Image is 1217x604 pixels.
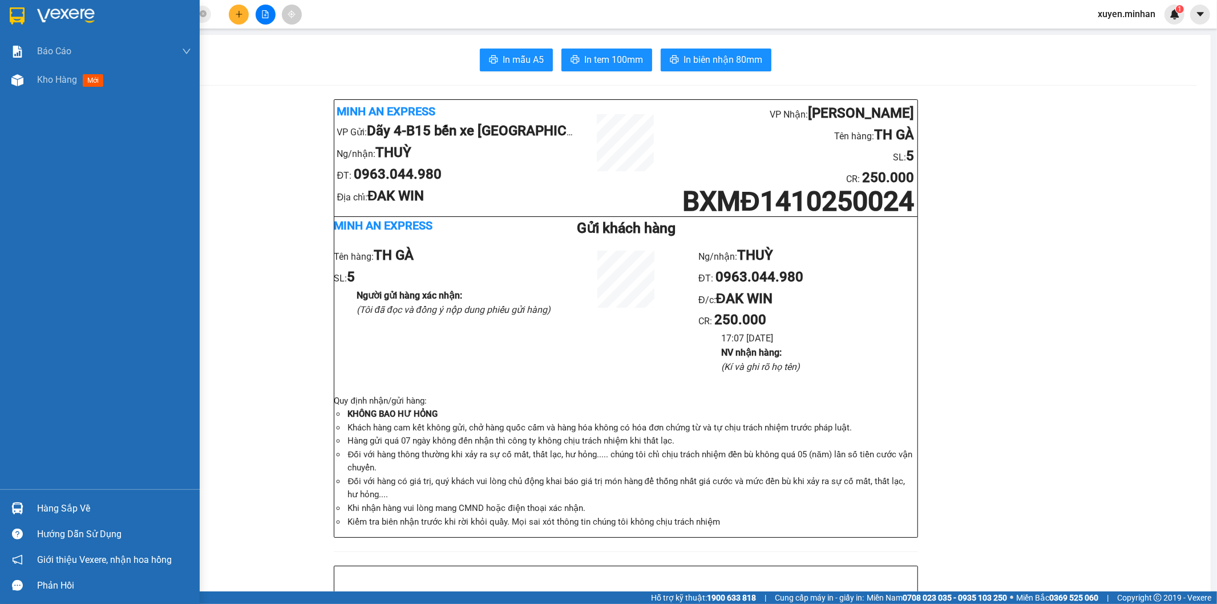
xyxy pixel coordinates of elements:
b: ĐAK WIN [716,291,773,307]
span: Miền Nam [867,591,1007,604]
b: 0963.044.980 [354,166,442,182]
strong: 0369 525 060 [1049,593,1098,602]
span: notification [12,554,23,565]
span: close-circle [200,9,207,20]
span: Giới thiệu Vexere, nhận hoa hồng [37,553,172,567]
span: close-circle [200,10,207,17]
span: Miền Bắc [1016,591,1098,604]
b: 250.000 [714,312,766,328]
button: printerIn tem 100mm [561,49,652,71]
span: down [182,47,191,56]
div: Quy định nhận/gửi hàng : [334,394,917,529]
sup: 1 [1176,5,1184,13]
b: 5 [347,269,355,285]
strong: 1900 633 818 [707,593,756,602]
div: Hướng dẫn sử dụng [37,526,191,543]
li: Kiểm tra biên nhận trước khi rời khỏi quầy. Mọi sai xót thông tin chúng tôi không chịu trách nhiệm [346,516,917,529]
span: caret-down [1195,9,1206,19]
li: Minh An Express [6,6,165,49]
li: Đối với hàng thông thường khi xảy ra sự cố mất, thất lạc, hư hỏng..... chúng tôi chỉ chịu trách n... [346,448,917,475]
span: aim [288,10,296,18]
span: Báo cáo [37,44,71,58]
li: VP Dãy 4-B15 bến xe [GEOGRAPHIC_DATA] [6,62,79,99]
img: warehouse-icon [11,502,23,514]
b: THUỲ [376,144,412,160]
li: VP Gửi: [337,120,578,142]
img: solution-icon [11,46,23,58]
b: Dãy 4-B15 bến xe [GEOGRAPHIC_DATA] [367,123,612,139]
b: Minh An Express [334,219,433,232]
li: ĐT: [337,164,578,186]
b: 0963.044.980 [715,269,803,285]
li: Khách hàng cam kết không gửi, chở hàng quốc cấm và hàng hóa không có hóa đơn chứng từ và tự chịu ... [346,421,917,435]
li: VP [PERSON_NAME] [79,62,152,74]
strong: KHÔNG BAO HƯ HỎNG [348,409,438,419]
span: message [12,580,23,591]
button: printerIn mẫu A5 [480,49,553,71]
span: | [1107,591,1109,604]
button: aim [282,5,302,25]
b: 250.000 [862,170,914,186]
li: SL: [334,267,553,288]
span: question-circle [12,529,23,539]
img: icon-new-feature [1170,9,1180,19]
b: ĐAK WIN [367,188,424,204]
span: copyright [1154,594,1162,602]
span: In mẫu A5 [503,53,544,67]
b: Gửi khách hàng [577,220,676,236]
i: (Tôi đã đọc và đồng ý nộp dung phiếu gửi hàng) [357,304,551,315]
li: Địa chỉ: [337,186,578,207]
b: [PERSON_NAME] [808,105,914,121]
span: Cung cấp máy in - giấy in: [775,591,864,604]
li: Hàng gửi quá 07 ngày không đến nhận thì công ty không chịu trách nhiệm khi thất lạc. [346,434,917,448]
li: Đối với hàng có giá trị, quý khách vui lòng chủ động khai báo giá trị món hàng để thống nhất giá ... [346,475,917,502]
b: NV nhận hàng : [721,347,782,358]
li: Ng/nhận: [698,245,917,267]
h1: BXMĐ1410250024 [674,189,915,214]
li: ĐT: [698,267,917,288]
img: logo-vxr [10,7,25,25]
b: TH GÀ [374,247,414,263]
li: Khi nhận hàng vui lòng mang CMND hoặc điện thoại xác nhận. [346,502,917,516]
span: plus [235,10,243,18]
span: | [765,591,766,604]
span: printer [489,55,498,66]
b: Người gửi hàng xác nhận : [357,290,463,301]
button: file-add [256,5,276,25]
li: Tên hàng: [674,124,915,146]
button: plus [229,5,249,25]
li: CR : [674,167,915,189]
img: warehouse-icon [11,74,23,86]
span: mới [83,74,103,87]
i: (Kí và ghi rõ họ tên) [721,361,800,372]
strong: 0708 023 035 - 0935 103 250 [903,593,1007,602]
div: Phản hồi [37,577,191,594]
span: ⚪️ [1010,595,1013,600]
div: Hàng sắp về [37,500,191,517]
span: In tem 100mm [584,53,643,67]
span: printer [670,55,679,66]
li: Tên hàng: [334,245,553,267]
b: THUỲ [737,247,773,263]
b: Minh An Express [337,104,436,118]
li: VP Nhận: [674,103,915,124]
b: [PERSON_NAME] [88,76,149,85]
button: printerIn biên nhận 80mm [661,49,771,71]
li: Ng/nhận: [337,142,578,164]
li: 17:07 [DATE] [721,331,917,345]
span: 1 [1178,5,1182,13]
b: TH GÀ [874,127,914,143]
b: 5 [906,148,914,164]
span: Hỗ trợ kỹ thuật: [651,591,756,604]
span: environment [79,76,87,84]
li: Đ/c: [698,288,917,310]
img: logo.jpg [6,6,46,46]
ul: CR : [698,245,917,374]
span: xuyen.minhan [1089,7,1165,21]
span: file-add [261,10,269,18]
button: caret-down [1190,5,1210,25]
span: printer [571,55,580,66]
li: SL: [674,146,915,167]
span: Kho hàng [37,74,77,85]
span: In biên nhận 80mm [684,53,762,67]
